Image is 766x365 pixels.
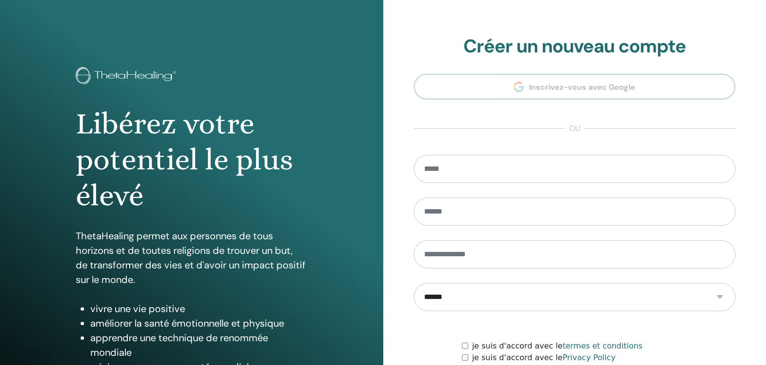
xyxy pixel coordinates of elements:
[90,331,307,360] li: apprendre une technique de renommée mondiale
[76,229,307,287] p: ThetaHealing permet aux personnes de tous horizons et de toutes religions de trouver un but, de t...
[472,340,643,352] label: je suis d'accord avec le
[472,352,615,364] label: je suis d'accord avec le
[564,123,585,134] span: ou
[414,35,736,58] h2: Créer un nouveau compte
[76,106,307,214] h1: Libérez votre potentiel le plus élevé
[562,341,643,350] a: termes et conditions
[562,353,615,362] a: Privacy Policy
[90,316,307,331] li: améliorer la santé émotionnelle et physique
[90,301,307,316] li: vivre une vie positive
